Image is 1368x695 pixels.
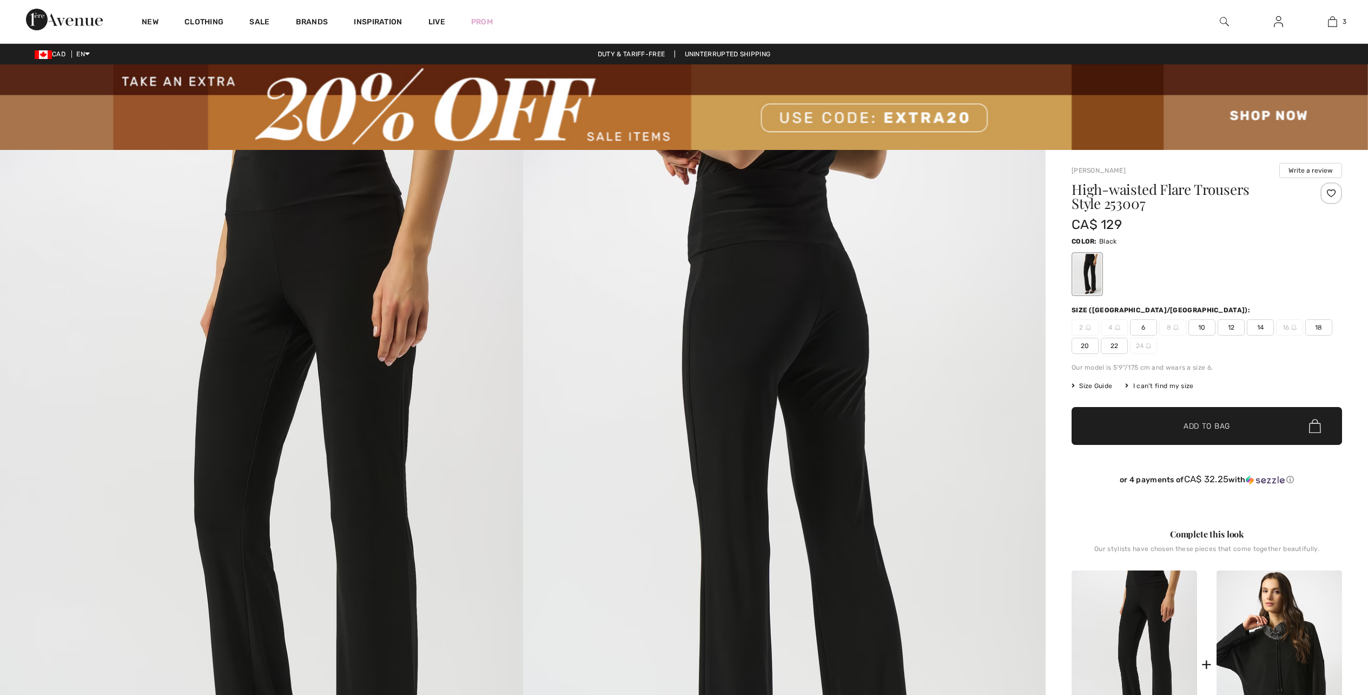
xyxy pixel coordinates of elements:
img: 1ère Avenue [26,9,103,30]
button: Add to Bag [1072,407,1342,445]
div: Black [1073,254,1101,294]
span: Black [1099,238,1117,245]
span: 6 [1130,319,1157,336]
div: + [1201,652,1212,677]
span: Inspiration [354,17,402,29]
a: Brands [296,17,328,29]
a: Live [428,16,445,28]
span: 12 [1218,319,1245,336]
img: My Info [1274,15,1283,28]
a: [PERSON_NAME] [1072,167,1126,174]
div: or 4 payments of with [1072,474,1342,485]
a: Sign In [1265,15,1292,29]
span: 2 [1072,319,1099,336]
img: search the website [1220,15,1229,28]
div: or 4 payments ofCA$ 32.25withSezzle Click to learn more about Sezzle [1072,474,1342,489]
span: 8 [1159,319,1186,336]
span: 10 [1188,319,1215,336]
div: Complete this look [1072,528,1342,541]
span: 20 [1072,338,1099,354]
span: Color: [1072,238,1097,245]
a: New [142,17,158,29]
a: Prom [471,16,493,28]
iframe: Find more information here [1166,337,1368,646]
a: Clothing [184,17,223,29]
span: 16 [1276,319,1303,336]
img: My Bag [1328,15,1337,28]
img: ring-m.svg [1291,325,1297,330]
span: Size Guide [1072,381,1112,391]
img: ring-m.svg [1173,325,1179,330]
img: ring-m.svg [1115,325,1120,330]
div: Our model is 5'9"/175 cm and wears a size 6. [1072,363,1342,372]
span: 24 [1130,338,1157,354]
span: CAD [35,50,70,58]
span: CA$ 129 [1072,217,1122,232]
img: ring-m.svg [1146,343,1151,349]
a: Sale [249,17,269,29]
span: 14 [1247,319,1274,336]
span: 18 [1305,319,1332,336]
span: 4 [1101,319,1128,336]
span: EN [76,50,90,58]
div: Size ([GEOGRAPHIC_DATA]/[GEOGRAPHIC_DATA]): [1072,305,1252,315]
a: 3 [1306,15,1359,28]
h1: High-waisted Flare Trousers Style 253007 [1072,182,1297,211]
div: Our stylists have chosen these pieces that come together beautifully. [1072,545,1342,561]
span: 3 [1343,17,1346,27]
span: 22 [1101,338,1128,354]
img: Canadian Dollar [35,50,52,59]
button: Write a review [1279,163,1342,178]
div: I can't find my size [1125,381,1193,391]
img: ring-m.svg [1086,325,1091,330]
